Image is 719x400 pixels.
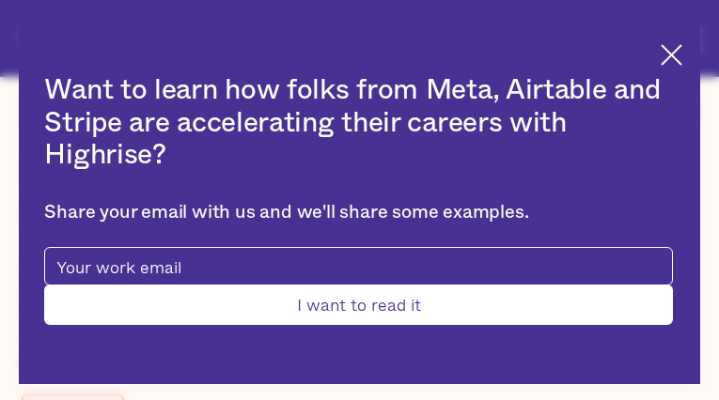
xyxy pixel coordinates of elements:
form: pop-up-modal-form [44,247,672,325]
img: Cross icon [661,44,682,66]
div: Share your email with us and we'll share some examples. [44,202,672,224]
input: Your work email [44,247,672,285]
h2: Want to learn how folks from Meta, Airtable and Stripe are accelerating their careers with Highrise? [44,74,672,172]
input: I want to read it [44,285,672,325]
